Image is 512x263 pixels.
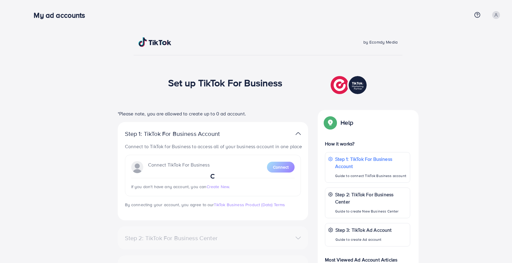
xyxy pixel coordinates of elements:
img: TikTok [138,37,171,47]
img: Popup guide [325,117,336,128]
p: Step 1: TikTok For Business Account [125,130,239,137]
p: Help [341,119,353,126]
p: *Please note, you are allowed to create up to 0 ad account. [118,110,308,117]
img: TikTok partner [331,75,368,96]
p: Guide to create New Business Center [335,208,407,215]
p: Guide to connect TikTok Business account [335,172,407,179]
span: by Ecomdy Media [363,39,398,45]
p: Step 3: TikTok Ad Account [335,226,392,234]
h3: My ad accounts [34,11,90,20]
p: Step 2: TikTok For Business Center [335,191,407,205]
p: Guide to create Ad account [335,236,392,243]
h1: Set up TikTok For Business [168,77,283,88]
p: Step 1: TikTok For Business Account [335,155,407,170]
p: How it works? [325,140,410,147]
img: TikTok partner [295,129,301,138]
